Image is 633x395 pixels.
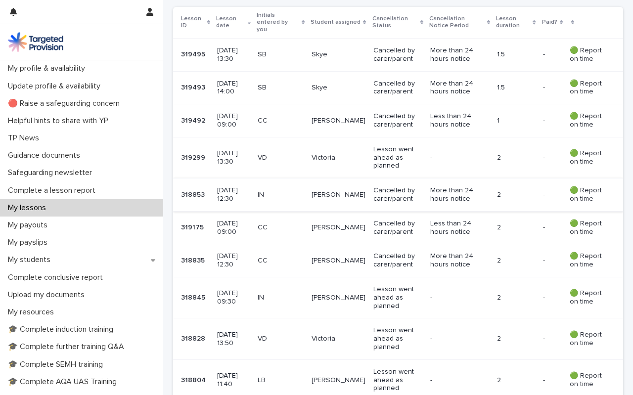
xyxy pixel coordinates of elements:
[312,50,365,59] p: Skye
[181,115,207,125] p: 319492
[430,335,485,343] p: -
[543,333,547,343] p: -
[258,376,304,385] p: LB
[173,137,623,178] tr: 319299319299 [DATE] 13:30VDVictoriaLesson went ahead as planned-2-- 🟢 Report on time
[373,326,422,351] p: Lesson went ahead as planned
[4,64,93,73] p: My profile & availability
[217,289,250,306] p: [DATE] 09:30
[173,104,623,137] tr: 319492319492 [DATE] 09:00CC[PERSON_NAME]Cancelled by carer/parentLess than 24 hours notice1-- 🟢 R...
[430,219,485,236] p: Less than 24 hours notice
[8,32,63,52] img: M5nRWzHhSzIhMunXDL62
[497,154,535,162] p: 2
[217,372,250,389] p: [DATE] 11:40
[181,292,207,302] p: 318845
[4,168,100,177] p: Safeguarding newsletter
[4,203,54,213] p: My lessons
[258,191,304,199] p: IN
[216,13,245,32] p: Lesson date
[543,82,547,92] p: -
[430,46,485,63] p: More than 24 hours notice
[4,116,116,126] p: Helpful hints to share with YP
[173,71,623,104] tr: 319493319493 [DATE] 14:00SBSkyeCancelled by carer/parentMore than 24 hours notice1.5-- 🟢 Report o...
[173,39,623,72] tr: 319495319495 [DATE] 13:30SBSkyeCancelled by carer/parentMore than 24 hours notice1.5-- 🟢 Report o...
[570,80,607,96] p: 🟢 Report on time
[217,80,250,96] p: [DATE] 14:00
[373,252,422,269] p: Cancelled by carer/parent
[570,331,607,348] p: 🟢 Report on time
[258,50,304,59] p: SB
[430,294,485,302] p: -
[258,335,304,343] p: VD
[312,223,365,232] p: [PERSON_NAME]
[4,133,47,143] p: TP News
[181,13,205,32] p: Lesson ID
[373,46,422,63] p: Cancelled by carer/parent
[312,257,365,265] p: [PERSON_NAME]
[217,331,250,348] p: [DATE] 13:50
[570,252,607,269] p: 🟢 Report on time
[181,189,207,199] p: 318853
[4,325,121,334] p: 🎓 Complete induction training
[4,220,55,230] p: My payouts
[312,154,365,162] p: Victoria
[543,374,547,385] p: -
[258,117,304,125] p: CC
[373,145,422,170] p: Lesson went ahead as planned
[497,50,535,59] p: 1.5
[497,117,535,125] p: 1
[217,186,250,203] p: [DATE] 12:30
[173,318,623,359] tr: 318828318828 [DATE] 13:50VDVictoriaLesson went ahead as planned-2-- 🟢 Report on time
[258,223,304,232] p: CC
[4,377,125,387] p: 🎓 Complete AQA UAS Training
[312,117,365,125] p: [PERSON_NAME]
[312,294,365,302] p: [PERSON_NAME]
[4,307,62,317] p: My resources
[543,221,547,232] p: -
[570,186,607,203] p: 🟢 Report on time
[217,112,250,129] p: [DATE] 09:00
[570,112,607,129] p: 🟢 Report on time
[181,221,206,232] p: 319175
[181,48,207,59] p: 319495
[373,219,422,236] p: Cancelled by carer/parent
[312,376,365,385] p: [PERSON_NAME]
[4,360,111,369] p: 🎓 Complete SEMH training
[258,257,304,265] p: CC
[258,84,304,92] p: SB
[543,115,547,125] p: -
[258,294,304,302] p: IN
[312,335,365,343] p: Victoria
[373,80,422,96] p: Cancelled by carer/parent
[4,290,92,300] p: Upload my documents
[217,149,250,166] p: [DATE] 13:30
[258,154,304,162] p: VD
[497,84,535,92] p: 1.5
[570,289,607,306] p: 🟢 Report on time
[181,255,207,265] p: 318835
[496,13,530,32] p: Lesson duration
[543,292,547,302] p: -
[217,252,250,269] p: [DATE] 12:30
[181,82,207,92] p: 319493
[181,333,207,343] p: 318828
[373,368,422,393] p: Lesson went ahead as planned
[430,154,485,162] p: -
[570,372,607,389] p: 🟢 Report on time
[430,252,485,269] p: More than 24 hours notice
[543,152,547,162] p: -
[497,191,535,199] p: 2
[257,10,299,35] p: Initials entered by you
[430,376,485,385] p: -
[181,374,208,385] p: 318804
[4,82,108,91] p: Update profile & availability
[4,255,58,264] p: My students
[173,178,623,212] tr: 318853318853 [DATE] 12:30IN[PERSON_NAME]Cancelled by carer/parentMore than 24 hours notice2-- 🟢 R...
[312,84,365,92] p: Skye
[217,219,250,236] p: [DATE] 09:00
[4,151,88,160] p: Guidance documents
[542,17,557,28] p: Paid?
[4,342,132,351] p: 🎓 Complete further training Q&A
[181,152,207,162] p: 319299
[430,80,485,96] p: More than 24 hours notice
[372,13,418,32] p: Cancellation Status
